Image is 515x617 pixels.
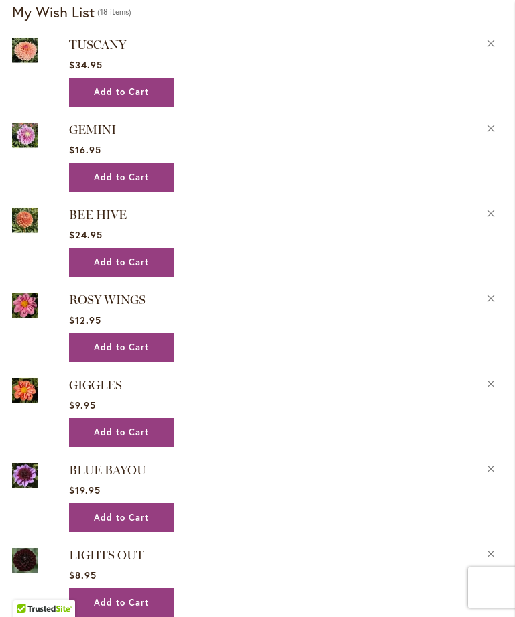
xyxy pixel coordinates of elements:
a: GIGGLES [12,375,38,408]
a: LIGHTS OUT [69,548,144,563]
a: BLUE BAYOU [12,460,38,493]
img: TUSCANY [12,35,38,65]
span: Add to Cart [94,342,149,353]
strong: My Wish List [12,2,95,21]
a: BEE HIVE [69,208,127,222]
span: $19.95 [69,484,101,496]
img: GIGGLES [12,375,38,405]
span: $34.95 [69,58,103,71]
span: $12.95 [69,314,101,326]
a: GEMINI [12,120,38,153]
button: Add to Cart [69,163,174,192]
img: BEE HIVE [12,205,38,235]
a: TUSCANY [12,35,38,68]
span: Add to Cart [94,257,149,268]
span: Add to Cart [94,512,149,523]
img: GEMINI [12,120,38,150]
button: Add to Cart [69,248,174,277]
span: Add to Cart [94,597,149,608]
iframe: Launch Accessibility Center [10,569,48,607]
span: Add to Cart [94,427,149,438]
a: LIGHTS OUT [12,545,38,578]
span: Add to Cart [94,172,149,183]
button: Add to Cart [69,333,174,362]
img: ROSY WINGS [12,290,38,320]
a: BLUE BAYOU [69,463,146,478]
a: GEMINI [69,123,116,137]
a: GIGGLES [69,378,122,393]
a: ROSY WINGS [69,293,146,307]
img: BLUE BAYOU [12,460,38,490]
button: Add to Cart [69,503,174,532]
span: $16.95 [69,143,101,156]
span: Add to Cart [94,86,149,98]
span: $9.95 [69,399,96,411]
button: Add to Cart [69,418,174,447]
span: $8.95 [69,569,97,581]
button: Add to Cart [69,78,174,107]
img: LIGHTS OUT [12,545,38,575]
span: $24.95 [69,228,103,241]
a: BEE HIVE [12,205,38,238]
span: 18 items [97,7,131,17]
button: Add to Cart [69,588,174,617]
a: TUSCANY [69,38,126,52]
a: ROSY WINGS [12,290,38,323]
